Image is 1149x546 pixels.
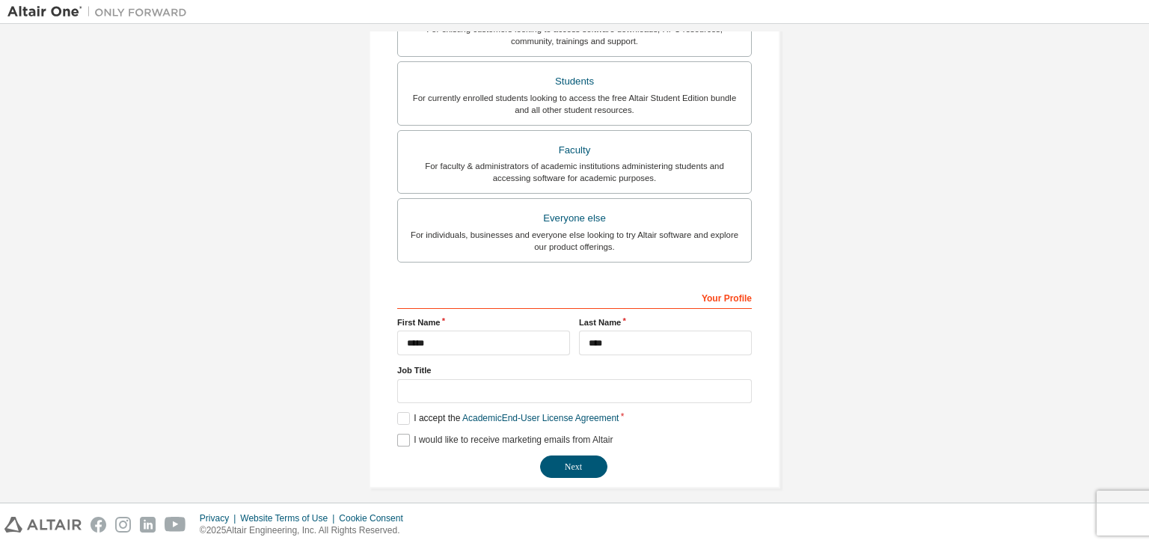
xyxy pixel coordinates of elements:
label: I would like to receive marketing emails from Altair [397,434,613,447]
img: linkedin.svg [140,517,156,533]
img: facebook.svg [91,517,106,533]
img: Altair One [7,4,194,19]
div: Cookie Consent [339,512,411,524]
div: For individuals, businesses and everyone else looking to try Altair software and explore our prod... [407,229,742,253]
img: youtube.svg [165,517,186,533]
div: For existing customers looking to access software downloads, HPC resources, community, trainings ... [407,23,742,47]
div: Website Terms of Use [240,512,339,524]
div: Privacy [200,512,240,524]
label: First Name [397,316,570,328]
a: Academic End-User License Agreement [462,413,619,423]
button: Next [540,455,607,478]
p: © 2025 Altair Engineering, Inc. All Rights Reserved. [200,524,412,537]
div: For faculty & administrators of academic institutions administering students and accessing softwa... [407,160,742,184]
img: instagram.svg [115,517,131,533]
label: Job Title [397,364,752,376]
img: altair_logo.svg [4,517,82,533]
div: For currently enrolled students looking to access the free Altair Student Edition bundle and all ... [407,92,742,116]
label: I accept the [397,412,619,425]
div: Everyone else [407,208,742,229]
label: Last Name [579,316,752,328]
div: Faculty [407,140,742,161]
div: Your Profile [397,285,752,309]
div: Students [407,71,742,92]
